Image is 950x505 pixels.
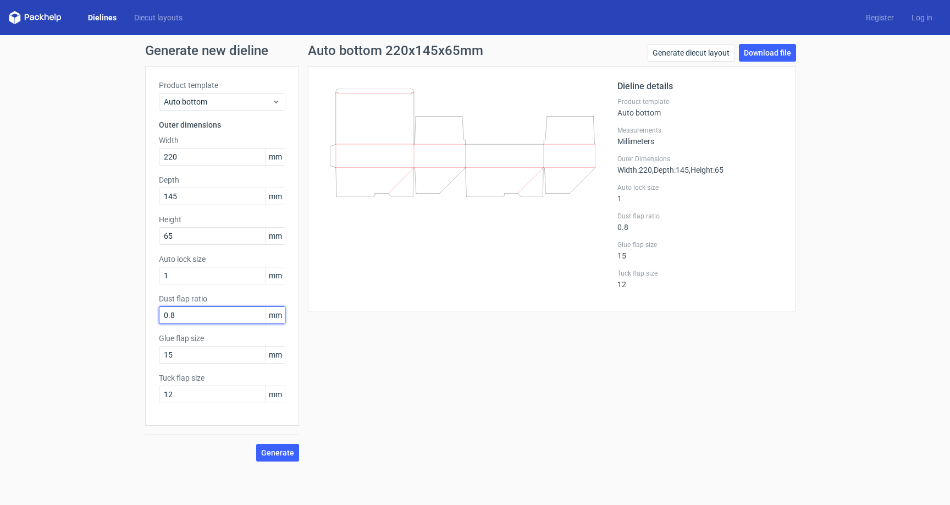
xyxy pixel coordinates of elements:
[159,333,285,344] label: Glue flap size
[159,119,285,130] h3: Outer dimensions
[617,97,782,106] label: Product template
[617,97,782,117] div: Auto bottom
[617,183,782,192] label: Auto lock size
[308,44,483,57] h1: Auto bottom 220x145x65mm
[617,212,782,221] label: Dust flap ratio
[617,80,782,93] h2: Dieline details
[164,96,272,107] span: Auto bottom
[617,183,782,203] div: 1
[266,386,285,403] span: mm
[159,80,285,91] label: Product template
[159,214,285,225] label: Height
[125,12,191,23] a: Diecut layouts
[159,372,285,383] label: Tuck flap size
[689,166,723,174] span: , Height : 65
[266,149,285,165] span: mm
[159,135,285,146] label: Width
[79,12,125,23] a: Dielines
[617,269,782,278] label: Tuck flap size
[617,212,782,232] div: 0.8
[261,449,294,457] span: Generate
[159,293,285,304] label: Dust flap ratio
[739,44,796,62] a: Download file
[266,347,285,363] span: mm
[617,240,782,249] label: Glue flap size
[266,307,285,323] span: mm
[648,44,734,62] a: Generate diecut layout
[266,228,285,244] span: mm
[617,126,782,146] div: Millimeters
[903,12,941,23] a: Log in
[617,240,782,260] div: 15
[266,188,285,205] span: mm
[617,269,782,289] div: 12
[159,174,285,185] label: Depth
[256,444,299,462] button: Generate
[617,166,652,174] span: Width : 220
[266,267,285,284] span: mm
[617,126,782,135] label: Measurements
[159,254,285,265] label: Auto lock size
[617,155,782,163] label: Outer Dimensions
[652,166,689,174] span: , Depth : 145
[145,44,805,57] h1: Generate new dieline
[857,12,903,23] a: Register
